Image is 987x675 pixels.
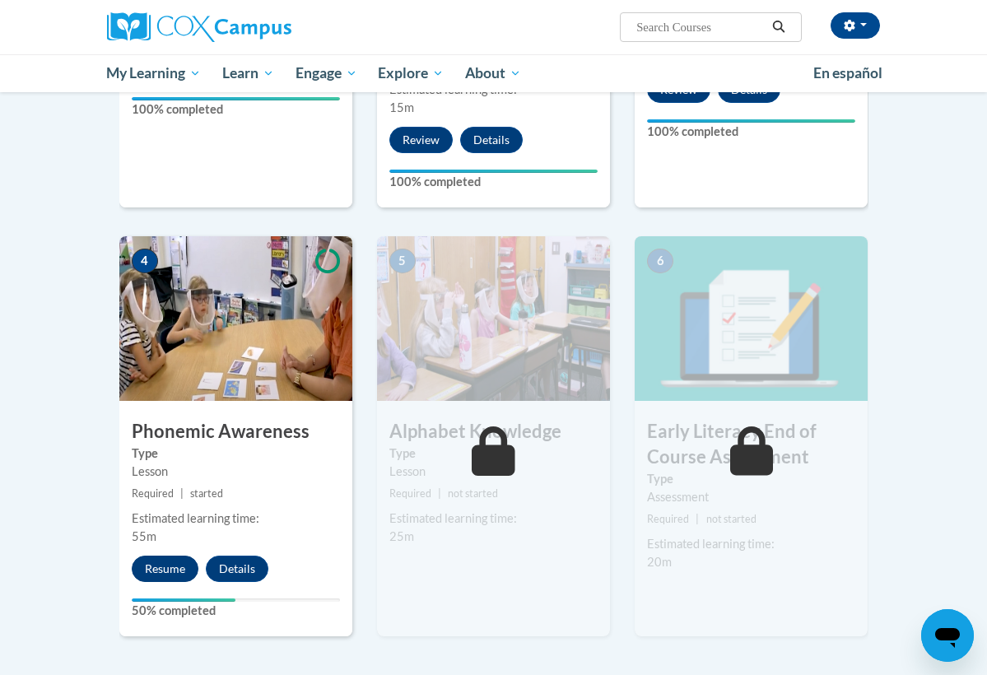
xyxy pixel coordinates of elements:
[132,487,174,500] span: Required
[389,487,431,500] span: Required
[132,529,156,543] span: 55m
[460,127,523,153] button: Details
[635,419,868,470] h3: Early Literacy End of Course Assessment
[831,12,880,39] button: Account Settings
[389,100,414,114] span: 15m
[389,510,598,528] div: Estimated learning time:
[454,54,532,92] a: About
[438,487,441,500] span: |
[132,249,158,273] span: 4
[132,598,236,602] div: Your progress
[921,609,974,662] iframe: Button to launch messaging window
[389,173,598,191] label: 100% completed
[635,17,766,37] input: Search Courses
[107,12,348,42] a: Cox Campus
[635,236,868,401] img: Course Image
[107,12,291,42] img: Cox Campus
[647,513,689,525] span: Required
[132,602,340,620] label: 50% completed
[647,535,855,553] div: Estimated learning time:
[448,487,498,500] span: not started
[766,17,791,37] button: Search
[647,488,855,506] div: Assessment
[95,54,893,92] div: Main menu
[647,119,855,123] div: Your progress
[803,56,893,91] a: En español
[647,123,855,141] label: 100% completed
[647,249,673,273] span: 6
[132,97,340,100] div: Your progress
[119,236,352,401] img: Course Image
[132,100,340,119] label: 100% completed
[222,63,274,83] span: Learn
[389,445,598,463] label: Type
[296,63,357,83] span: Engage
[132,510,340,528] div: Estimated learning time:
[96,54,212,92] a: My Learning
[106,63,201,83] span: My Learning
[706,513,757,525] span: not started
[389,529,414,543] span: 25m
[212,54,285,92] a: Learn
[190,487,223,500] span: started
[132,445,340,463] label: Type
[377,236,610,401] img: Course Image
[367,54,454,92] a: Explore
[378,63,444,83] span: Explore
[206,556,268,582] button: Details
[465,63,521,83] span: About
[389,463,598,481] div: Lesson
[389,170,598,173] div: Your progress
[180,487,184,500] span: |
[813,64,882,81] span: En español
[132,463,340,481] div: Lesson
[696,513,699,525] span: |
[647,555,672,569] span: 20m
[647,470,855,488] label: Type
[389,249,416,273] span: 5
[285,54,368,92] a: Engage
[132,556,198,582] button: Resume
[119,419,352,445] h3: Phonemic Awareness
[377,419,610,445] h3: Alphabet Knowledge
[389,127,453,153] button: Review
